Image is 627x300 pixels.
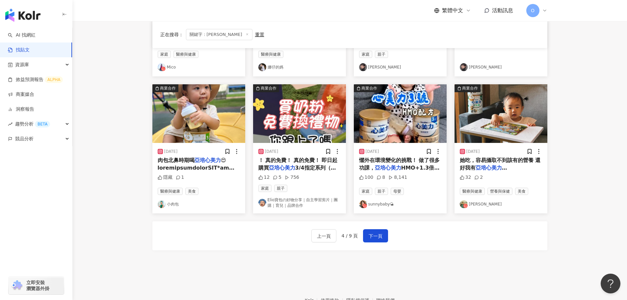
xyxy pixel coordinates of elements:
[15,117,50,131] span: 趨勢分析
[455,84,547,143] div: post-image商業合作
[388,174,407,181] div: 8,141
[152,84,245,143] div: post-image商業合作
[460,200,468,208] img: KOL Avatar
[366,149,379,154] div: [DATE]
[158,157,195,163] span: 肉包北鼻時期喝
[152,84,245,143] img: post-image
[8,76,63,83] a: 效益預測報告ALPHA
[258,197,341,208] a: KOL AvatarElio寶包の好物分享｜自主學習剪片｜團購｜育兒｜品牌合作
[164,149,178,154] div: [DATE]
[274,185,287,192] span: 親子
[359,157,440,171] span: 懼外在環境變化的挑戰！ 做了很多功課，
[377,174,385,181] div: 8
[265,149,278,154] div: [DATE]
[258,174,270,181] div: 12
[186,29,252,40] span: 關鍵字：[PERSON_NAME]
[359,200,367,208] img: KOL Avatar
[515,188,528,195] span: 美食
[15,57,29,72] span: 資源庫
[487,188,512,195] span: 營養與保健
[253,84,346,143] div: post-image商業合作
[375,165,401,171] mark: 亞培心美力
[466,149,480,154] div: [DATE]
[8,106,34,113] a: 洞察報告
[531,7,535,14] span: O
[261,85,276,92] div: 商業合作
[176,174,184,181] div: 1
[258,63,266,71] img: KOL Avatar
[269,165,295,171] mark: 亞培心美力
[11,280,23,291] img: chrome extension
[173,51,198,58] span: 醫療與健康
[158,200,166,208] img: KOL Avatar
[462,85,478,92] div: 商業合作
[5,9,40,22] img: logo
[195,157,221,163] mark: 亞培心美力
[158,200,240,208] a: KOL Avatar小肉包
[258,157,338,171] span: ！ 真的免費！ 真的免費！ 即日起購買
[160,85,176,92] div: 商業合作
[158,51,171,58] span: 家庭
[255,32,264,37] div: 重置
[460,63,542,71] a: KOL Avatar[PERSON_NAME]
[442,7,463,14] span: 繁體中文
[476,165,507,171] mark: 亞培心美力
[9,277,64,294] a: chrome extension立即安裝 瀏覽器外掛
[391,188,404,195] span: 母嬰
[460,174,471,181] div: 32
[492,7,513,14] span: 活動訊息
[8,47,30,53] a: 找貼文
[185,188,198,195] span: 美食
[258,185,272,192] span: 家庭
[258,63,341,71] a: KOL Avatar娜仔的媽
[375,188,388,195] span: 親子
[359,51,372,58] span: 家庭
[359,63,367,71] img: KOL Avatar
[158,63,166,71] img: KOL Avatar
[363,229,388,242] button: 下一頁
[258,51,283,58] span: 醫療與健康
[273,174,281,181] div: 5
[158,63,240,71] a: KOL AvatarMico
[160,32,183,37] span: 正在搜尋 ：
[258,199,266,207] img: KOL Avatar
[359,174,374,181] div: 100
[354,84,447,143] img: post-image
[8,32,36,39] a: searchAI 找網紅
[26,280,49,291] span: 立即安裝 瀏覽器外掛
[460,188,485,195] span: 醫療與健康
[460,63,468,71] img: KOL Avatar
[15,131,34,146] span: 競品分析
[342,233,358,238] span: 4 / 9 頁
[369,232,382,240] span: 下一頁
[460,200,542,208] a: KOL Avatar[PERSON_NAME]
[359,63,441,71] a: KOL Avatar[PERSON_NAME]
[158,174,172,181] div: 隱藏
[455,84,547,143] img: post-image
[460,157,541,171] span: 她吃，容易攝取不到該有的營養 還好我有
[285,174,299,181] div: 756
[311,229,336,242] button: 上一頁
[375,51,388,58] span: 親子
[359,200,441,208] a: KOL Avatarsunnybaby🌤
[317,232,331,240] span: 上一頁
[359,188,372,195] span: 家庭
[8,91,34,98] a: 商案媒合
[601,274,620,293] iframe: Help Scout Beacon - Open
[158,188,183,195] span: 醫療與健康
[361,85,377,92] div: 商業合作
[354,84,447,143] div: post-image商業合作
[253,84,346,143] img: post-image
[474,174,483,181] div: 2
[8,122,13,126] span: rise
[35,121,50,127] div: BETA
[258,165,336,178] span: 3/4指定系列（含經典/[PERSON_NAME]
